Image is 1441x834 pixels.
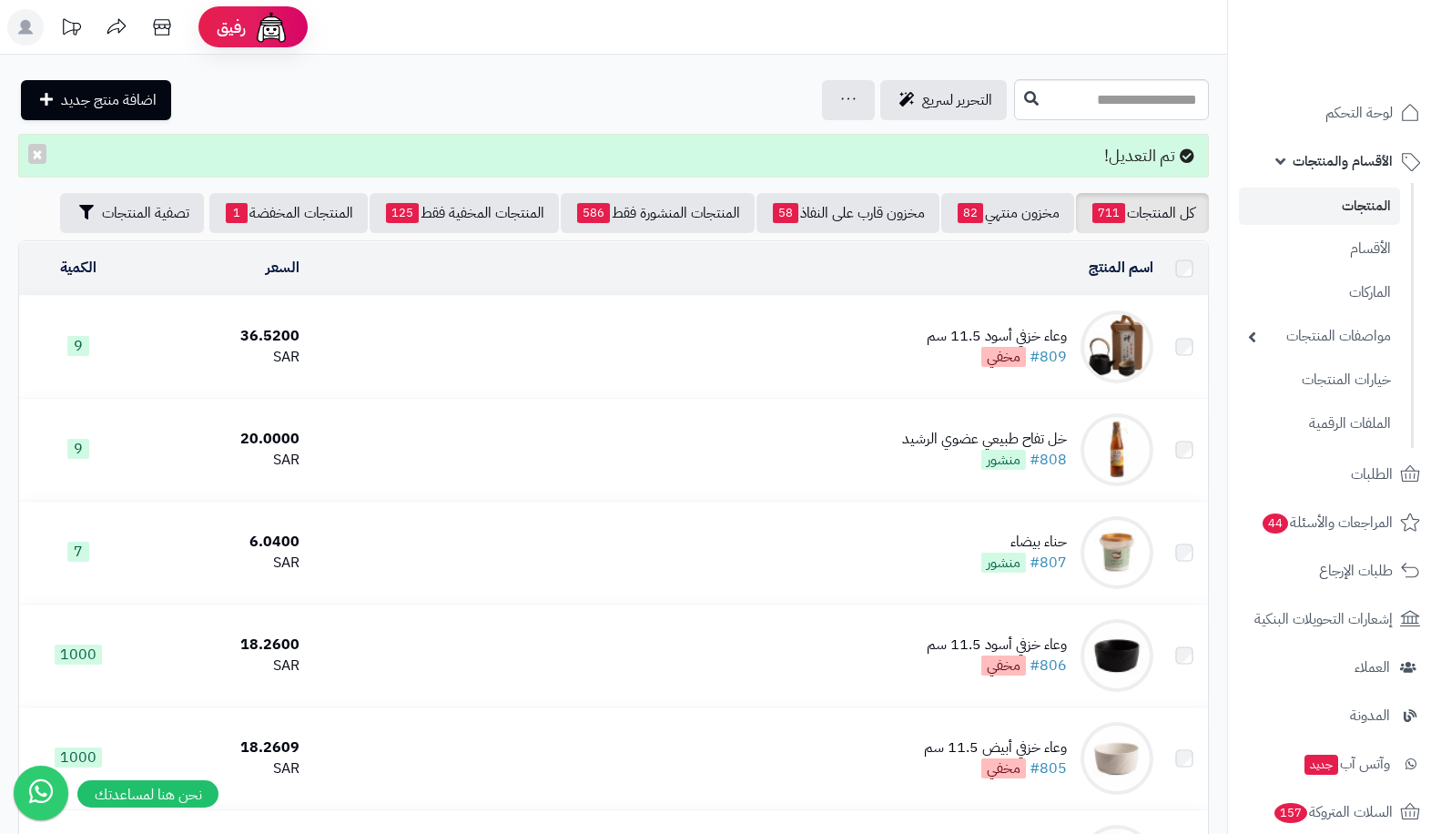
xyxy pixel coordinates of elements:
span: الطلبات [1351,462,1393,487]
span: 44 [1263,514,1288,534]
div: 36.5200 [145,326,299,347]
a: إشعارات التحويلات البنكية [1239,597,1430,641]
span: تصفية المنتجات [102,202,189,224]
span: 125 [386,203,419,223]
span: 9 [67,439,89,459]
a: المراجعات والأسئلة44 [1239,501,1430,544]
a: مواصفات المنتجات [1239,317,1400,356]
a: وآتس آبجديد [1239,742,1430,786]
span: الأقسام والمنتجات [1293,148,1393,174]
a: #807 [1030,552,1067,574]
div: 18.2609 [145,737,299,758]
span: وآتس آب [1303,751,1390,777]
span: منشور [981,553,1026,573]
a: #808 [1030,449,1067,471]
span: رفيق [217,16,246,38]
span: اضافة منتج جديد [61,89,157,111]
a: #809 [1030,346,1067,368]
div: حناء بيضاء [981,532,1067,553]
span: 157 [1274,803,1307,823]
a: مخزون قارب على النفاذ58 [756,193,939,233]
a: المنتجات المخفضة1 [209,193,368,233]
a: مخزون منتهي82 [941,193,1074,233]
a: اسم المنتج [1089,257,1153,279]
span: جديد [1304,755,1338,775]
div: SAR [145,656,299,676]
button: تصفية المنتجات [60,193,204,233]
span: المراجعات والأسئلة [1261,510,1393,535]
a: المنتجات المخفية فقط125 [370,193,559,233]
span: المدونة [1350,703,1390,728]
a: السعر [266,257,299,279]
div: وعاء خزفي أبيض 11.5 سم [924,737,1067,758]
span: 7 [67,542,89,562]
img: خل تفاح طبيعي عضوي الرشيد [1081,413,1153,486]
span: 82 [958,203,983,223]
a: خيارات المنتجات [1239,361,1400,400]
a: المدونة [1239,694,1430,737]
div: SAR [145,758,299,779]
div: 6.0400 [145,532,299,553]
span: 9 [67,336,89,356]
a: #805 [1030,758,1067,779]
a: الملفات الرقمية [1239,404,1400,443]
span: مخفي [981,758,1026,778]
img: ai-face.png [253,9,289,46]
a: طلبات الإرجاع [1239,549,1430,593]
span: السلات المتروكة [1273,799,1393,825]
div: SAR [145,553,299,574]
a: المنتجات المنشورة فقط586 [561,193,755,233]
span: 1 [226,203,248,223]
a: العملاء [1239,646,1430,689]
a: الماركات [1239,273,1400,312]
span: التحرير لسريع [922,89,992,111]
span: 711 [1092,203,1125,223]
div: خل تفاح طبيعي عضوي الرشيد [902,429,1067,450]
img: حناء بيضاء [1081,516,1153,589]
span: لوحة التحكم [1325,100,1393,126]
div: 20.0000 [145,429,299,450]
a: المنتجات [1239,188,1400,225]
span: 1000 [55,645,102,665]
span: مخفي [981,656,1026,676]
span: 586 [577,203,610,223]
a: تحديثات المنصة [48,9,94,50]
a: التحرير لسريع [880,80,1007,120]
div: SAR [145,450,299,471]
div: 18.2600 [145,635,299,656]
img: وعاء خزفي أسود 11.5 سم [1081,310,1153,383]
span: مخفي [981,347,1026,367]
span: إشعارات التحويلات البنكية [1254,606,1393,632]
img: وعاء خزفي أبيض 11.5 سم [1081,722,1153,795]
a: السلات المتروكة157 [1239,790,1430,834]
button: × [28,144,46,164]
a: كل المنتجات711 [1076,193,1209,233]
a: الأقسام [1239,229,1400,269]
span: 1000 [55,748,102,768]
div: تم التعديل! [18,134,1209,178]
a: لوحة التحكم [1239,91,1430,135]
span: 58 [773,203,798,223]
div: وعاء خزفي أسود 11.5 سم [927,326,1067,347]
span: طلبات الإرجاع [1319,558,1393,584]
div: وعاء خزفي أسود 11.5 سم [927,635,1067,656]
div: SAR [145,347,299,368]
a: الكمية [60,257,96,279]
a: اضافة منتج جديد [21,80,171,120]
span: منشور [981,450,1026,470]
img: وعاء خزفي أسود 11.5 سم [1081,619,1153,692]
a: #806 [1030,655,1067,676]
span: العملاء [1355,655,1390,680]
a: الطلبات [1239,453,1430,496]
